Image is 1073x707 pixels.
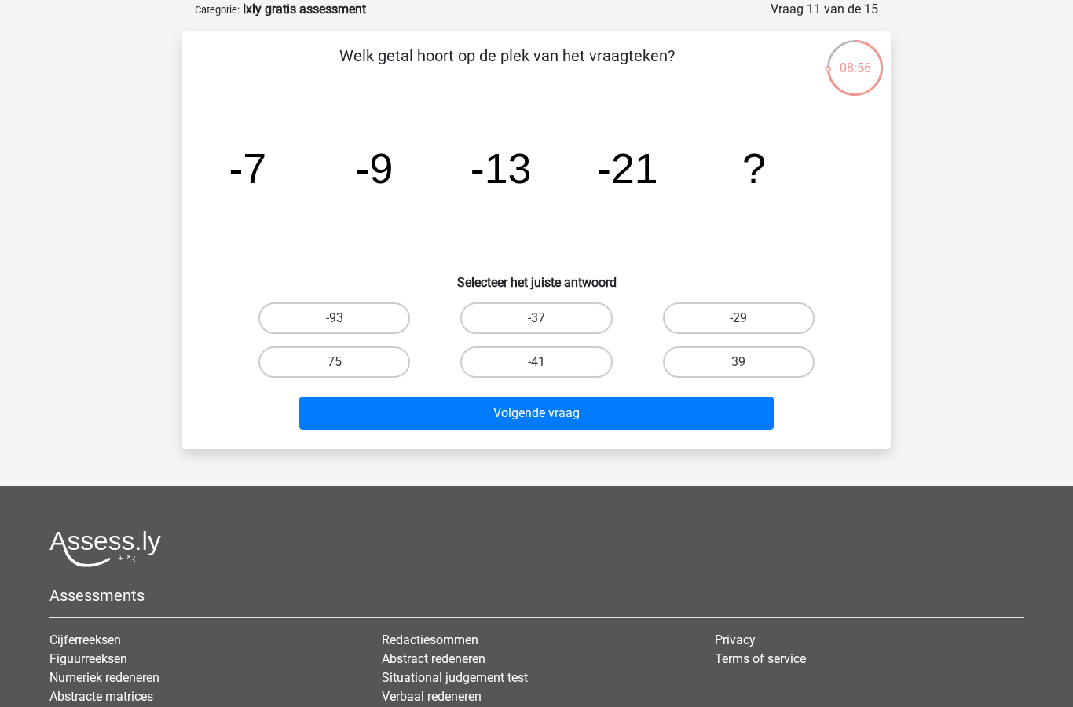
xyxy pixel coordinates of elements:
label: 75 [258,346,410,378]
label: -37 [460,302,612,334]
img: Assessly logo [49,530,161,567]
a: Abstracte matrices [49,689,153,704]
strong: Ixly gratis assessment [243,2,366,16]
small: Categorie: [195,4,240,16]
h5: Assessments [49,586,1024,605]
a: Terms of service [715,651,806,666]
a: Figuurreeksen [49,651,127,666]
a: Numeriek redeneren [49,670,159,685]
h6: Selecteer het juiste antwoord [207,262,866,290]
label: 39 [663,346,815,378]
a: Situational judgement test [382,670,528,685]
a: Verbaal redeneren [382,689,482,704]
tspan: -13 [471,145,532,192]
tspan: -9 [356,145,394,192]
a: Abstract redeneren [382,651,485,666]
a: Redactiesommen [382,632,478,647]
a: Privacy [715,632,756,647]
label: -29 [663,302,815,334]
p: Welk getal hoort op de plek van het vraagteken? [207,44,807,91]
a: Cijferreeksen [49,632,121,647]
label: -93 [258,302,410,334]
div: 08:56 [826,38,884,78]
tspan: -21 [597,145,658,192]
label: -41 [460,346,612,378]
tspan: -7 [229,145,266,192]
button: Volgende vraag [299,397,775,430]
tspan: ? [742,145,766,192]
